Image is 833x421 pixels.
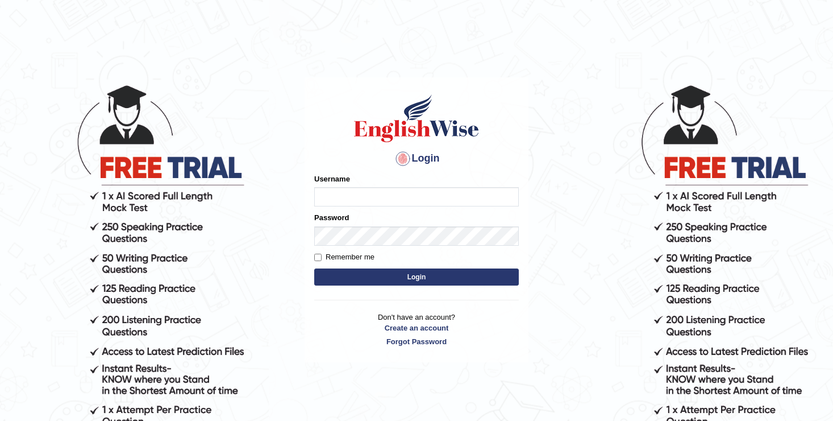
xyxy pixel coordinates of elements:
label: Password [314,212,349,223]
h4: Login [314,150,519,168]
button: Login [314,269,519,286]
a: Forgot Password [314,336,519,347]
p: Don't have an account? [314,312,519,347]
label: Username [314,174,350,184]
a: Create an account [314,323,519,333]
input: Remember me [314,254,322,261]
img: Logo of English Wise sign in for intelligent practice with AI [352,93,481,144]
label: Remember me [314,251,374,263]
